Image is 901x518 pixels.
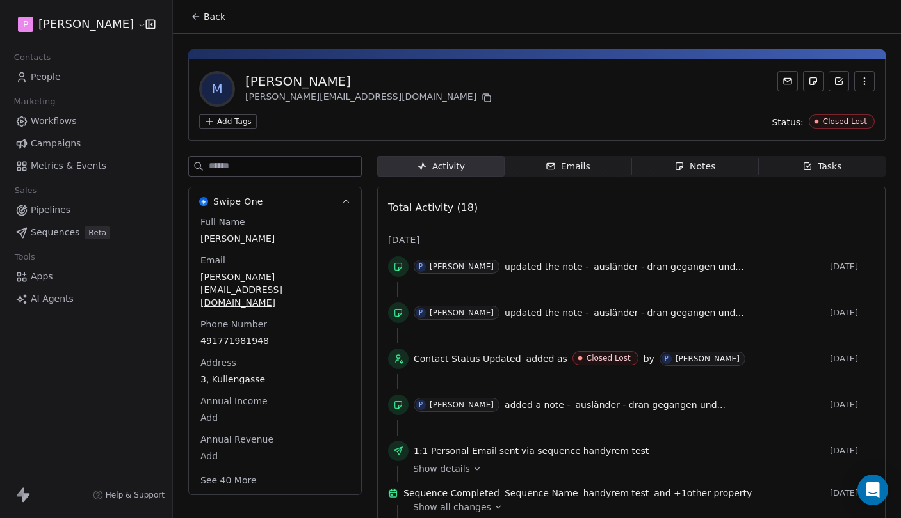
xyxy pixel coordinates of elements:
[23,18,28,31] span: P
[198,433,276,446] span: Annual Revenue
[594,259,744,274] a: ausländer - dran gegangen und...
[200,411,350,424] span: Add
[674,160,715,173] div: Notes
[802,160,842,173] div: Tasks
[830,400,875,410] span: [DATE]
[505,260,588,273] span: updated the note -
[245,72,494,90] div: [PERSON_NAME]
[10,155,162,177] a: Metrics & Events
[9,181,42,200] span: Sales
[204,10,225,23] span: Back
[521,444,581,457] span: via sequence
[198,254,228,267] span: Email
[505,306,588,319] span: updated the note -
[430,308,494,317] div: [PERSON_NAME]
[31,292,74,306] span: AI Agents
[430,262,494,271] div: [PERSON_NAME]
[202,74,232,104] span: M
[199,114,257,129] button: Add Tags
[430,400,494,409] div: [PERSON_NAME]
[594,262,744,272] span: ausländer - dran gegangen und...
[575,400,726,410] span: ausländer - dran gegangen und...
[594,308,744,318] span: ausländer - dran gegangen und...
[413,462,470,475] span: Show details
[823,117,867,126] div: Closed Lost
[526,352,567,365] span: added as
[106,490,165,500] span: Help & Support
[10,111,162,132] a: Workflows
[31,159,106,173] span: Metrics & Events
[10,288,162,310] a: AI Agents
[198,395,270,407] span: Annual Income
[200,373,350,386] span: 3, Kullengasse
[772,116,803,129] span: Status:
[499,444,519,457] span: sent
[38,16,134,33] span: [PERSON_NAME]
[665,354,669,364] div: P
[200,334,350,347] span: 491771981948
[193,469,264,492] button: See 40 More
[245,90,494,106] div: [PERSON_NAME][EMAIL_ADDRESS][DOMAIN_NAME]
[31,226,79,239] span: Sequences
[403,487,499,499] span: Sequence Completed
[9,247,40,267] span: Tools
[31,203,70,217] span: Pipelines
[200,271,350,309] span: [PERSON_NAME][EMAIL_ADDRESS][DOMAIN_NAME]
[419,308,423,318] div: P
[414,352,521,365] span: Contact Status Updated
[198,318,270,331] span: Phone Number
[654,487,752,499] span: and + 1 other property
[183,5,233,28] button: Back
[189,216,361,494] div: Swipe OneSwipe One
[93,490,165,500] a: Help & Support
[198,356,239,369] span: Address
[10,133,162,154] a: Campaigns
[31,70,61,84] span: People
[830,262,875,272] span: [DATE]
[413,501,866,514] a: Show all changes
[10,67,162,88] a: People
[388,233,419,246] span: [DATE]
[8,48,56,67] span: Contacts
[199,197,208,206] img: Swipe One
[31,137,81,150] span: Campaigns
[413,501,491,514] span: Show all changes
[575,397,726,412] a: ausländer - dran gegangen und...
[31,114,77,128] span: Workflows
[213,195,263,208] span: Swipe One
[830,446,875,456] span: [DATE]
[10,222,162,243] a: SequencesBeta
[830,488,875,498] span: [DATE]
[583,487,649,499] span: handyrem test
[200,450,350,462] span: Add
[413,462,866,475] a: Show details
[414,444,497,457] span: 1:1 Personal Email
[419,400,423,410] div: P
[583,444,649,457] span: handyrem test
[594,305,744,320] a: ausländer - dran gegangen und...
[388,201,478,214] span: Total Activity (18)
[10,200,162,221] a: Pipelines
[10,266,162,287] a: Apps
[200,232,350,245] span: [PERSON_NAME]
[676,354,740,363] div: [PERSON_NAME]
[198,216,248,228] span: Full Name
[857,475,888,505] div: Open Intercom Messenger
[85,226,110,239] span: Beta
[505,398,570,411] span: added a note -
[830,354,875,364] span: [DATE]
[587,354,631,363] div: Closed Lost
[419,262,423,272] div: P
[505,487,578,499] span: Sequence Name
[546,160,590,173] div: Emails
[189,187,361,216] button: Swipe OneSwipe One
[644,352,654,365] span: by
[830,308,875,318] span: [DATE]
[15,13,136,35] button: P[PERSON_NAME]
[31,270,53,283] span: Apps
[8,92,61,111] span: Marketing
